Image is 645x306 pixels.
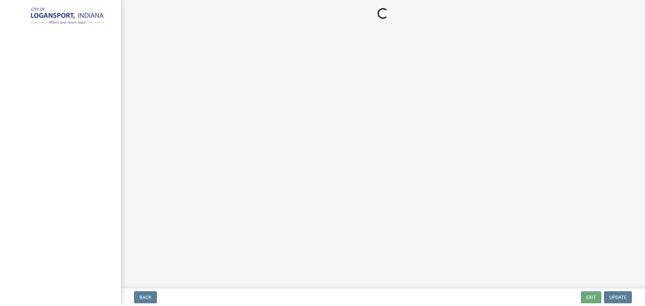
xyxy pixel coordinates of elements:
[13,7,110,26] img: City of Logansport, Indiana
[134,291,157,303] button: Back
[139,295,152,300] span: Back
[581,291,601,303] button: Exit
[609,295,627,300] span: Update
[604,291,632,303] button: Update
